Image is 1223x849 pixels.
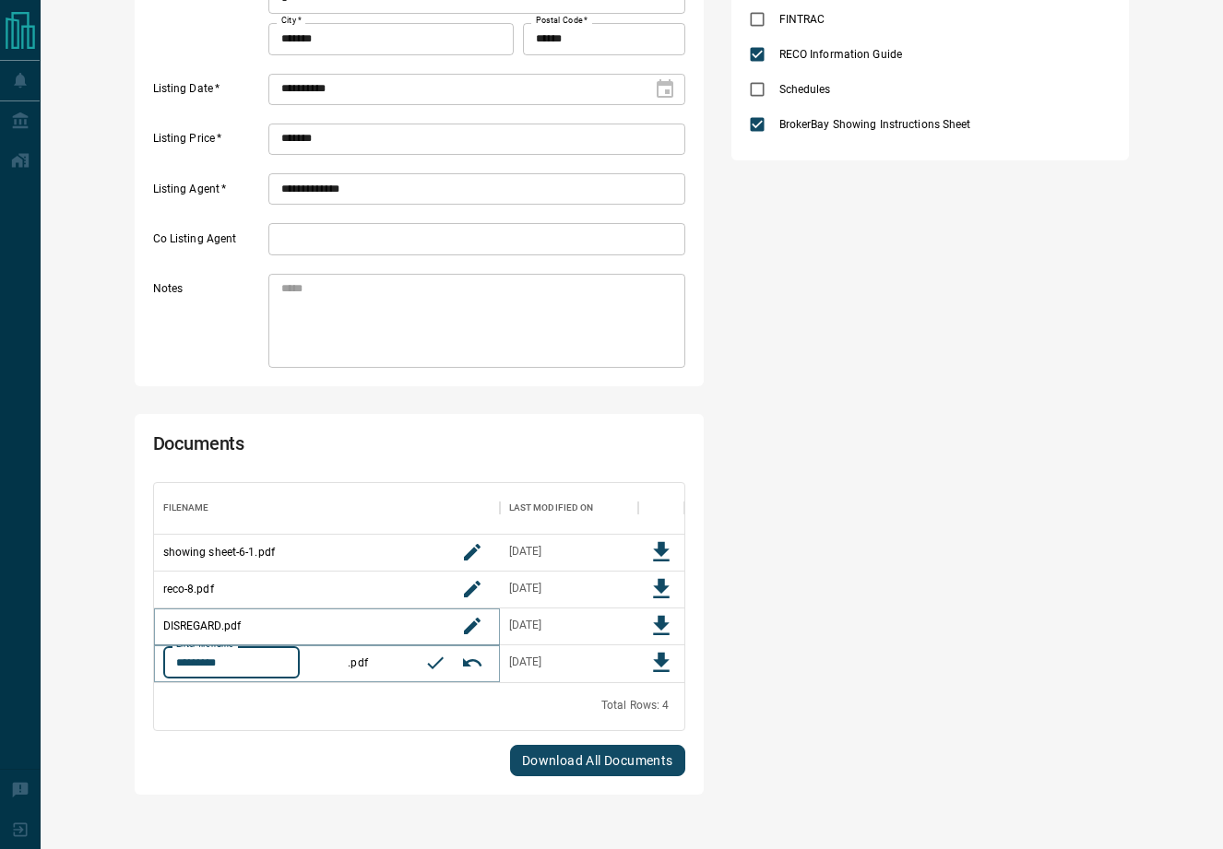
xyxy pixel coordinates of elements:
div: Sep 15, 2025 [509,618,542,633]
p: reco-8.pdf [163,581,214,597]
div: Last Modified On [509,482,594,534]
span: Schedules [775,81,836,98]
label: City [281,15,302,27]
label: Enter file name [176,639,233,651]
label: Co Listing Agent [153,231,264,255]
p: DISREGARD.pdf [163,618,241,634]
button: Download File [643,607,680,644]
span: FINTRAC [775,11,830,28]
button: rename button [454,571,491,607]
button: Download File [643,571,680,607]
div: Last Modified On [500,482,638,534]
p: .pdf [348,654,367,671]
span: BrokerBay Showing Instructions Sheet [775,116,976,133]
button: confirm rename button [417,644,454,681]
div: Sep 15, 2025 [509,581,542,596]
div: Sep 15, 2025 [509,654,542,670]
button: rename button [454,607,491,644]
span: RECO Information Guide [775,46,907,63]
div: Filename [163,482,209,534]
button: Download File [643,534,680,571]
label: Notes [153,281,264,368]
div: Sep 15, 2025 [509,544,542,560]
p: showing sheet-6-1.pdf [163,544,275,560]
label: Listing Agent [153,182,264,206]
label: Listing Price [153,131,264,155]
label: Postal Code [536,15,588,27]
button: Download All Documents [510,745,685,776]
button: cancel rename button [454,644,491,681]
button: rename button [454,534,491,571]
div: Filename [154,482,500,534]
label: Listing Date [153,81,264,105]
div: Total Rows: 4 [601,698,670,713]
h2: Documents [153,432,472,464]
button: Download File [643,644,680,681]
